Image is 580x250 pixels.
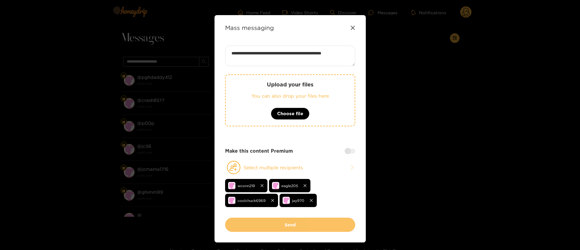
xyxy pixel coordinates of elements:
[272,182,279,189] img: no-avatar.png
[238,197,266,204] span: coolchuck6969
[292,197,304,204] span: jay970
[281,182,298,189] span: eagle205
[238,182,255,189] span: wconn219
[225,161,355,174] button: Select multiple recipients
[228,197,235,204] img: no-avatar.png
[238,93,342,99] p: You can also drop your files here
[238,81,342,88] p: Upload your files
[225,218,355,232] button: Send
[277,110,303,117] span: Choose file
[225,148,293,154] strong: Make this content Premium
[225,24,274,31] strong: Mass messaging
[271,108,310,120] button: Choose file
[228,182,235,189] img: no-avatar.png
[283,197,290,204] img: no-avatar.png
